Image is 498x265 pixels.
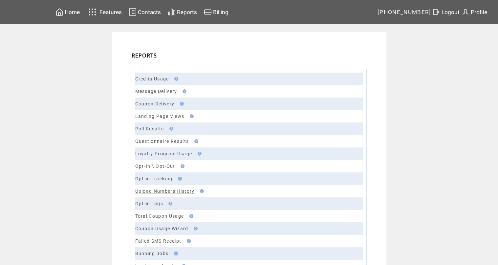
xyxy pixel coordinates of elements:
[129,8,137,16] img: contacts.svg
[135,176,173,181] a: Opt-in Tracking
[378,9,431,15] span: [PHONE_NUMBER]
[55,8,63,16] img: home.svg
[135,139,189,144] a: Questionnaire Results
[135,89,177,94] a: Message Delivery
[135,164,175,169] a: Opt-In \ Opt-Out
[168,8,176,16] img: chart.svg
[86,6,123,18] a: Features
[138,9,161,15] span: Contacts
[192,227,198,231] img: help.gif
[128,7,162,17] a: Contacts
[442,9,460,15] span: Logout
[203,7,229,17] a: Billing
[166,202,172,206] img: help.gif
[204,8,212,16] img: creidtcard.svg
[471,9,487,15] span: Profile
[135,101,175,106] a: Coupon Delivery
[188,114,194,118] img: help.gif
[431,7,461,17] a: Logout
[54,7,81,17] a: Home
[192,139,198,143] img: help.gif
[187,214,193,218] img: help.gif
[172,252,178,255] img: help.gif
[135,151,192,156] a: Loyalty Program Usage
[65,9,80,15] span: Home
[177,9,197,15] span: Reports
[198,189,204,193] img: help.gif
[135,76,169,81] a: Credits Usage
[87,7,98,17] img: features.svg
[432,8,440,16] img: exit.svg
[172,77,178,81] img: help.gif
[135,114,184,119] a: Landing Page Views
[181,89,186,93] img: help.gif
[213,9,228,15] span: Billing
[178,102,184,106] img: help.gif
[135,251,169,256] a: Running Jobs
[135,226,188,231] a: Coupon Usage Wizard
[135,213,184,219] a: Total Coupon Usage
[99,9,122,15] span: Features
[135,126,164,131] a: Poll Results
[167,7,198,17] a: Reports
[135,188,195,194] a: Upload Numbers History
[167,127,173,131] img: help.gif
[135,238,182,244] a: Failed SMS Receipt
[196,152,202,156] img: help.gif
[461,7,488,17] a: Profile
[462,8,469,16] img: profile.svg
[176,177,182,181] img: help.gif
[132,52,157,59] span: REPORTS
[135,201,163,206] a: Opt-in Tags
[185,239,191,243] img: help.gif
[179,164,184,168] img: help.gif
